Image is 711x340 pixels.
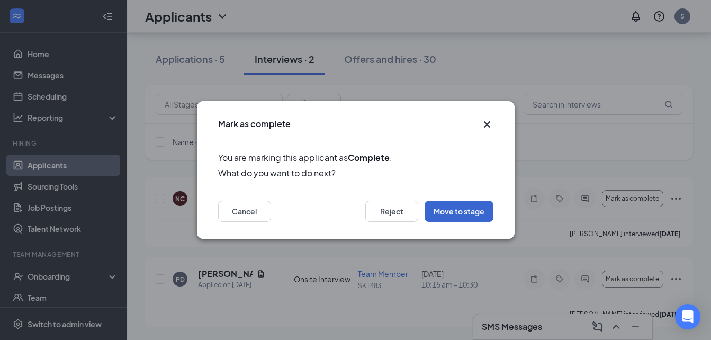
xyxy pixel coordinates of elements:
button: Reject [365,201,418,222]
div: Open Intercom Messenger [675,304,700,329]
span: What do you want to do next? [218,166,493,180]
svg: Cross [481,118,493,131]
b: Complete [348,152,390,163]
h3: Mark as complete [218,118,291,130]
button: Close [481,118,493,131]
button: Cancel [218,201,271,222]
span: You are marking this applicant as . [218,151,493,164]
button: Move to stage [425,201,493,222]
